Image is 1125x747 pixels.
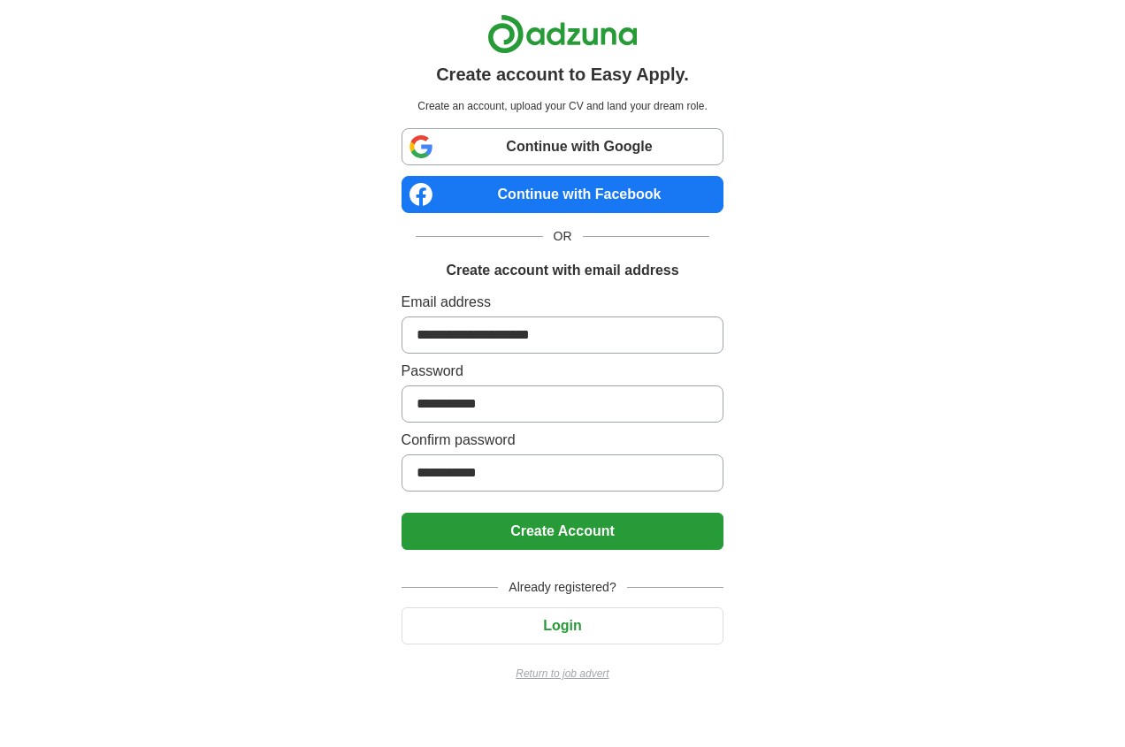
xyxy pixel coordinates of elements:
p: Create an account, upload your CV and land your dream role. [405,98,721,114]
span: OR [543,227,583,246]
button: Create Account [402,513,724,550]
button: Login [402,607,724,644]
label: Email address [402,292,724,313]
a: Continue with Google [402,128,724,165]
label: Password [402,361,724,382]
a: Continue with Facebook [402,176,724,213]
span: Already registered? [498,578,626,597]
a: Login [402,618,724,633]
h1: Create account to Easy Apply. [436,61,689,88]
img: Adzuna logo [487,14,638,54]
h1: Create account with email address [446,260,678,281]
label: Confirm password [402,430,724,451]
a: Return to job advert [402,666,724,682]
